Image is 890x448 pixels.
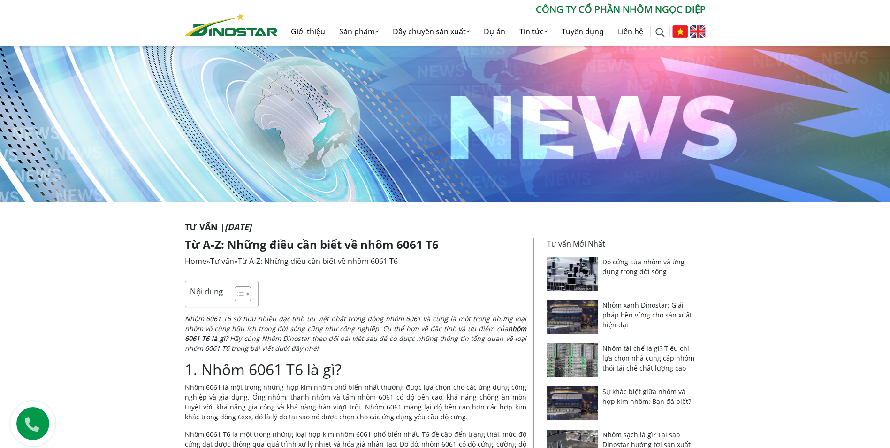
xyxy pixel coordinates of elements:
h2: 1. Nhôm 6061 T6 là gì? [185,361,526,378]
a: Sản phẩm [332,16,386,46]
a: Tư vấn [210,256,234,266]
span: ? Hãy cùng Nhôm Dinostar theo dõi bài viết sau để có được những thông tin tổng quan về loại nhôm ... [185,334,526,353]
span: Từ A-Z: Những điều cần biết về nhôm 6061 T6 [238,256,398,266]
a: Toggle Table of Content [228,286,249,302]
a: Nhôm xanh Dinostar: Giải pháp bền vững cho sản xuất hiện đại [602,301,692,329]
a: Dây chuyền sản xuất [386,16,477,46]
img: Nhôm xanh Dinostar: Giải pháp bền vững cho sản xuất hiện đại [547,300,598,334]
span: Nhôm 6061 là một trong những hợp kim nhôm phổ biến nhất thường được lựa chọn cho các ứng dụng côn... [185,383,526,421]
img: Độ cứng của nhôm và ứng dụng trong đời sống [547,257,598,291]
p: CÔNG TY CỔ PHẦN NHÔM NGỌC DIỆP [278,2,706,16]
a: Tuyển dụng [555,16,611,46]
img: search [655,28,665,37]
img: Nhôm tái chế là gì? Tiêu chí lựa chọn nhà cung cấp nhôm thỏi tái chế chất lượng cao [547,343,598,377]
a: Home [185,256,206,266]
a: Liên hệ [611,16,650,46]
span: » » [185,256,398,266]
img: Tiếng Việt [672,25,688,38]
a: Giới thiệu [284,16,332,46]
a: Tin tức [512,16,555,46]
h1: Từ A-Z: Những điều cần biết về nhôm 6061 T6 [185,238,526,252]
span: Nhôm 6061 T6 sở hữu nhiều đặc tính ưu việt nhất trong dòng nhôm 6061 và cũng là một trong những l... [185,314,526,333]
p: Tư vấn Mới Nhất [547,238,700,249]
a: Độ cứng của nhôm và ứng dụng trong đời sống [602,257,685,276]
img: English [690,25,706,38]
img: Sự khác biệt giữa nhôm và hợp kim nhôm: Bạn đã biết? [547,386,598,420]
a: Sự khác biệt giữa nhôm và hợp kim nhôm: Bạn đã biết? [602,387,691,406]
img: Nhôm Dinostar [185,13,278,36]
p: Tư vấn | [185,221,706,233]
i: [DATE] [225,221,251,232]
a: Dự án [477,16,512,46]
p: Nội dung [190,286,223,297]
i: nhôm 6061 T6 là gì [185,324,526,343]
a: Nhôm tái chế là gì? Tiêu chí lựa chọn nhà cung cấp nhôm thỏi tái chế chất lượng cao [602,344,694,372]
